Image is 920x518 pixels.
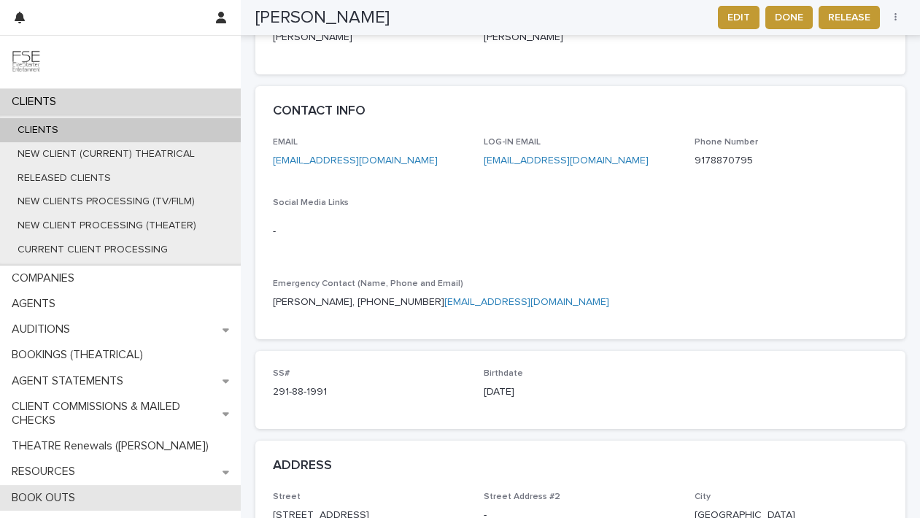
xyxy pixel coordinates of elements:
[273,384,466,400] p: 291-88-1991
[484,30,677,45] p: [PERSON_NAME]
[484,369,523,378] span: Birthdate
[695,155,753,166] a: 9178870795
[255,7,390,28] h2: [PERSON_NAME]
[6,172,123,185] p: RELEASED CLIENTS
[718,6,759,29] button: EDIT
[484,492,560,501] span: Street Address #2
[6,374,135,388] p: AGENT STATEMENTS
[6,491,87,505] p: BOOK OUTS
[273,369,290,378] span: SS#
[273,155,438,166] a: [EMAIL_ADDRESS][DOMAIN_NAME]
[775,10,803,25] span: DONE
[6,400,223,428] p: CLIENT COMMISSIONS & MAILED CHECKS
[273,104,366,120] h2: CONTACT INFO
[6,322,82,336] p: AUDITIONS
[273,492,301,501] span: Street
[484,155,649,166] a: [EMAIL_ADDRESS][DOMAIN_NAME]
[819,6,880,29] button: RELEASE
[273,224,466,239] p: -
[273,279,463,288] span: Emergency Contact (Name, Phone and Email)
[6,297,67,311] p: AGENTS
[6,220,208,232] p: NEW CLIENT PROCESSING (THEATER)
[484,138,541,147] span: LOG-IN EMAIL
[765,6,813,29] button: DONE
[6,465,87,479] p: RESOURCES
[444,297,609,307] a: [EMAIL_ADDRESS][DOMAIN_NAME]
[6,124,70,136] p: CLIENTS
[273,295,888,310] p: [PERSON_NAME], [PHONE_NUMBER]
[6,95,68,109] p: CLIENTS
[828,10,870,25] span: RELEASE
[273,198,349,207] span: Social Media Links
[6,244,179,256] p: CURRENT CLIENT PROCESSING
[6,148,206,161] p: NEW CLIENT (CURRENT) THEATRICAL
[6,439,220,453] p: THEATRE Renewals ([PERSON_NAME])
[727,10,750,25] span: EDIT
[6,348,155,362] p: BOOKINGS (THEATRICAL)
[273,458,332,474] h2: ADDRESS
[484,384,677,400] p: [DATE]
[6,271,86,285] p: COMPANIES
[695,492,711,501] span: City
[273,30,466,45] p: [PERSON_NAME]
[695,138,758,147] span: Phone Number
[6,196,206,208] p: NEW CLIENTS PROCESSING (TV/FILM)
[273,138,298,147] span: EMAIL
[12,47,41,77] img: 9JgRvJ3ETPGCJDhvPVA5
